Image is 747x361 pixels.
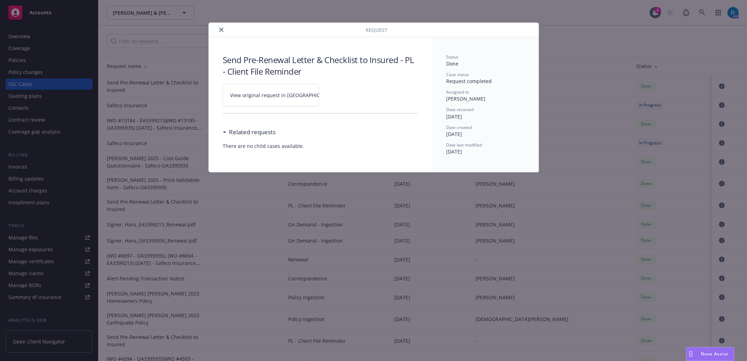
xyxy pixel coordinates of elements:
[223,128,276,137] div: Related requests
[446,124,472,130] span: Date created
[686,347,695,361] div: Drag to move
[446,142,482,148] span: Date last modified
[223,142,418,150] span: There are no child cases available.
[446,113,462,120] span: [DATE]
[446,60,458,67] span: Done
[446,78,492,84] span: Request completed
[217,26,226,34] button: close
[701,351,728,357] span: Nova Assist
[446,131,462,137] span: [DATE]
[446,54,458,60] span: Status
[366,26,387,34] span: Request
[230,91,336,99] span: View original request in [GEOGRAPHIC_DATA]
[229,128,276,137] h3: Related requests
[446,71,469,77] span: Case status
[446,95,485,102] span: [PERSON_NAME]
[223,54,418,77] h3: Send Pre-Renewal Letter & Checklist to Insured - PL - Client File Reminder
[446,148,462,155] span: [DATE]
[686,347,734,361] button: Nova Assist
[223,84,319,106] a: View original request in [GEOGRAPHIC_DATA]
[446,89,469,95] span: Assigned to
[446,107,473,113] span: Date received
